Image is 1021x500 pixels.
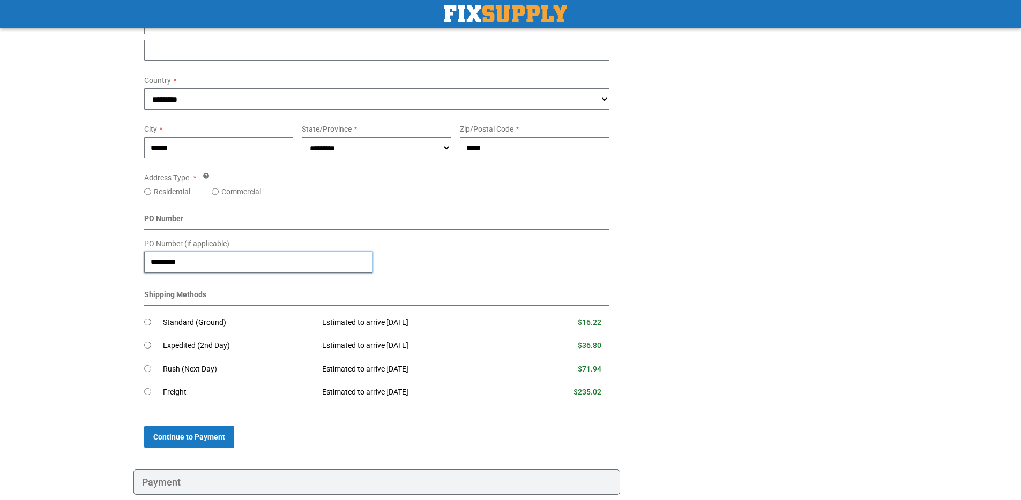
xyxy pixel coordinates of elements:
[163,311,315,335] td: Standard (Ground)
[163,334,315,358] td: Expedited (2nd Day)
[133,469,621,495] div: Payment
[444,5,567,22] a: store logo
[144,213,610,230] div: PO Number
[144,426,234,448] button: Continue to Payment
[444,5,567,22] img: Fix Industrial Supply
[144,289,610,306] div: Shipping Methods
[221,186,261,197] label: Commercial
[163,358,315,381] td: Rush (Next Day)
[144,239,229,248] span: PO Number (if applicable)
[314,358,521,381] td: Estimated to arrive [DATE]
[153,433,225,441] span: Continue to Payment
[163,381,315,404] td: Freight
[578,365,601,373] span: $71.94
[144,125,157,133] span: City
[578,341,601,350] span: $36.80
[460,125,513,133] span: Zip/Postal Code
[302,125,352,133] span: State/Province
[314,334,521,358] td: Estimated to arrive [DATE]
[314,311,521,335] td: Estimated to arrive [DATE]
[154,186,190,197] label: Residential
[144,173,189,182] span: Address Type
[578,318,601,327] span: $16.22
[573,388,601,396] span: $235.02
[314,381,521,404] td: Estimated to arrive [DATE]
[144,76,171,85] span: Country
